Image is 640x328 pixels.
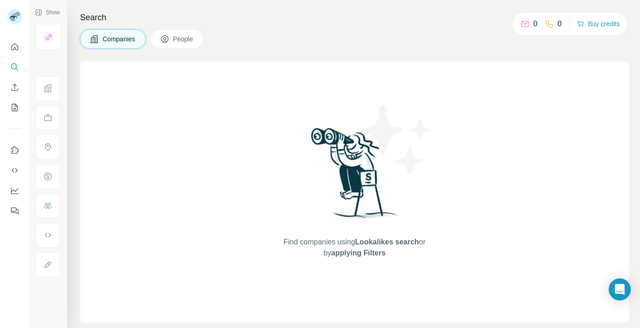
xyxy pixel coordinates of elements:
[103,34,136,44] span: Companies
[577,17,620,30] button: Buy credits
[7,142,22,158] button: Use Surfe on LinkedIn
[7,39,22,55] button: Quick start
[7,182,22,199] button: Dashboard
[7,162,22,179] button: Use Surfe API
[609,278,631,300] div: Open Intercom Messenger
[533,18,537,29] p: 0
[558,18,562,29] p: 0
[29,6,66,19] button: Show
[7,79,22,96] button: Enrich CSV
[173,34,194,44] span: People
[355,98,438,181] img: Surfe Illustration - Stars
[7,59,22,75] button: Search
[7,99,22,116] button: My lists
[80,11,629,24] h4: Search
[7,203,22,219] button: Feedback
[307,125,403,228] img: Surfe Illustration - Woman searching with binoculars
[331,249,386,257] span: applying Filters
[281,237,428,259] span: Find companies using or by
[355,238,419,246] span: Lookalikes search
